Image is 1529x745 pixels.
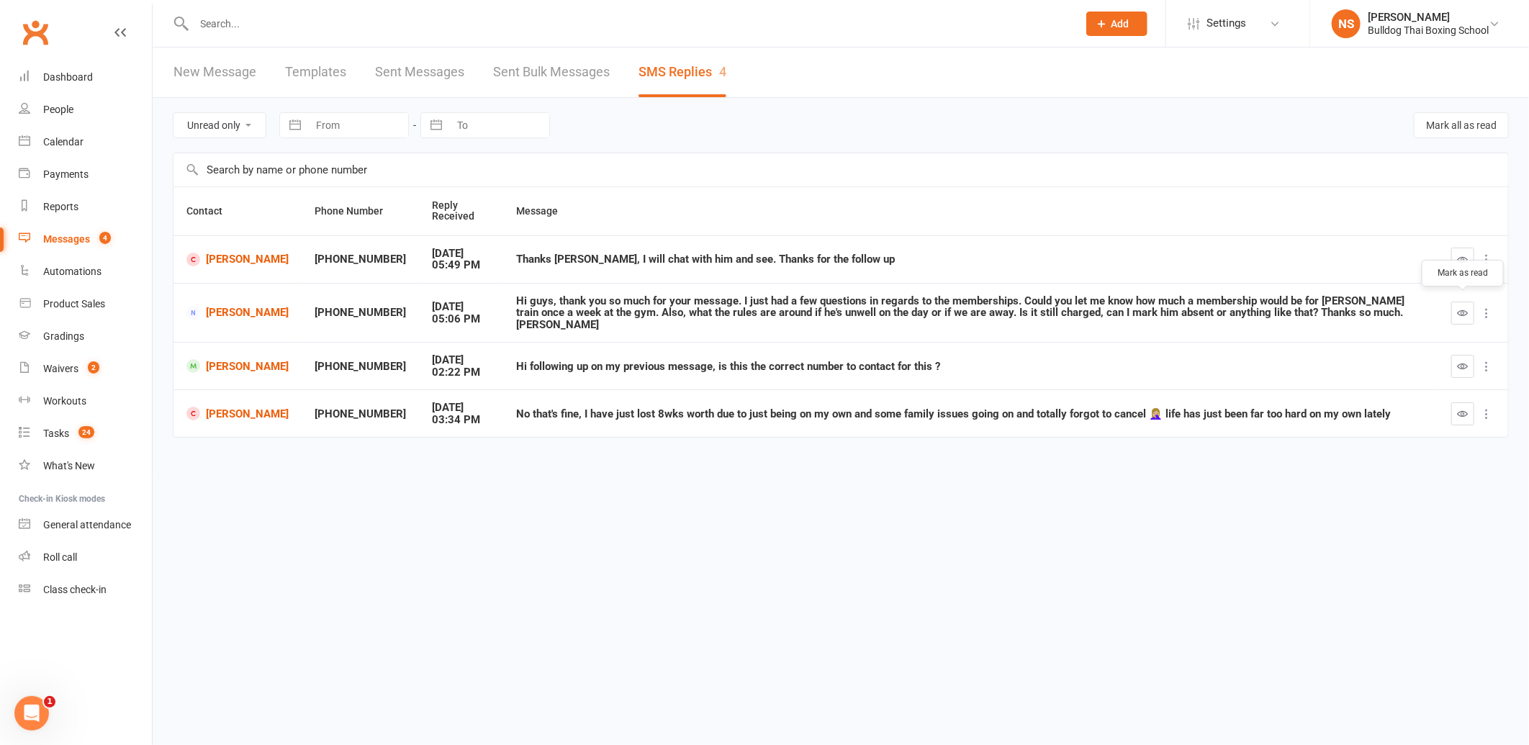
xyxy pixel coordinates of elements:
div: What's New [43,460,95,471]
th: Phone Number [302,187,419,235]
div: Payments [43,168,89,180]
div: NS [1332,9,1361,38]
a: What's New [19,450,152,482]
a: Product Sales [19,288,152,320]
div: Hi guys, thank you so much for your message. I just had a few questions in regards to the members... [516,295,1425,331]
span: Add [1111,18,1129,30]
a: Dashboard [19,61,152,94]
a: [PERSON_NAME] [186,407,289,420]
div: Tasks [43,428,69,439]
div: [DATE] [432,248,490,260]
a: Sent Messages [375,48,464,97]
a: Workouts [19,385,152,417]
div: [DATE] [432,402,490,414]
div: No that's fine, I have just lost 8wks worth due to just being on my own and some family issues go... [516,408,1425,420]
div: Gradings [43,330,84,342]
th: Reply Received [419,187,503,235]
a: Calendar [19,126,152,158]
span: Settings [1206,7,1246,40]
div: Product Sales [43,298,105,310]
div: Hi following up on my previous message, is this the correct number to contact for this ? [516,361,1425,373]
div: 02:22 PM [432,366,490,379]
span: 2 [88,361,99,374]
a: Gradings [19,320,152,353]
input: Search... [190,14,1068,34]
div: [PHONE_NUMBER] [315,307,406,319]
div: [DATE] [432,354,490,366]
div: Calendar [43,136,84,148]
th: Contact [173,187,302,235]
div: Roll call [43,551,77,563]
a: Waivers 2 [19,353,152,385]
th: Message [503,187,1438,235]
div: Thanks [PERSON_NAME], I will chat with him and see. Thanks for the follow up [516,253,1425,266]
a: New Message [173,48,256,97]
a: Sent Bulk Messages [493,48,610,97]
a: [PERSON_NAME] [186,253,289,266]
a: Reports [19,191,152,223]
div: Automations [43,266,102,277]
input: From [308,113,408,137]
a: Payments [19,158,152,191]
button: Add [1086,12,1147,36]
div: Bulldog Thai Boxing School [1368,24,1489,37]
div: Dashboard [43,71,93,83]
a: Tasks 24 [19,417,152,450]
span: 1 [44,696,55,708]
div: People [43,104,73,115]
div: Class check-in [43,584,107,595]
div: Messages [43,233,90,245]
a: SMS Replies4 [639,48,726,97]
a: Automations [19,256,152,288]
span: 24 [78,426,94,438]
a: [PERSON_NAME] [186,359,289,373]
input: To [449,113,549,137]
a: General attendance kiosk mode [19,509,152,541]
div: [DATE] [432,301,490,313]
button: Mark all as read [1414,112,1509,138]
div: [PHONE_NUMBER] [315,361,406,373]
div: [PHONE_NUMBER] [315,408,406,420]
a: Roll call [19,541,152,574]
div: General attendance [43,519,131,530]
div: 05:06 PM [432,313,490,325]
div: Reports [43,201,78,212]
input: Search by name or phone number [173,153,1508,186]
div: 4 [719,64,726,79]
span: 4 [99,232,111,244]
a: Messages 4 [19,223,152,256]
div: Waivers [43,363,78,374]
div: 05:49 PM [432,259,490,271]
div: 03:34 PM [432,414,490,426]
div: [PERSON_NAME] [1368,11,1489,24]
a: Clubworx [17,14,53,50]
div: [PHONE_NUMBER] [315,253,406,266]
div: Workouts [43,395,86,407]
a: Class kiosk mode [19,574,152,606]
a: People [19,94,152,126]
a: [PERSON_NAME] [186,306,289,320]
a: Templates [285,48,346,97]
iframe: Intercom live chat [14,696,49,731]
